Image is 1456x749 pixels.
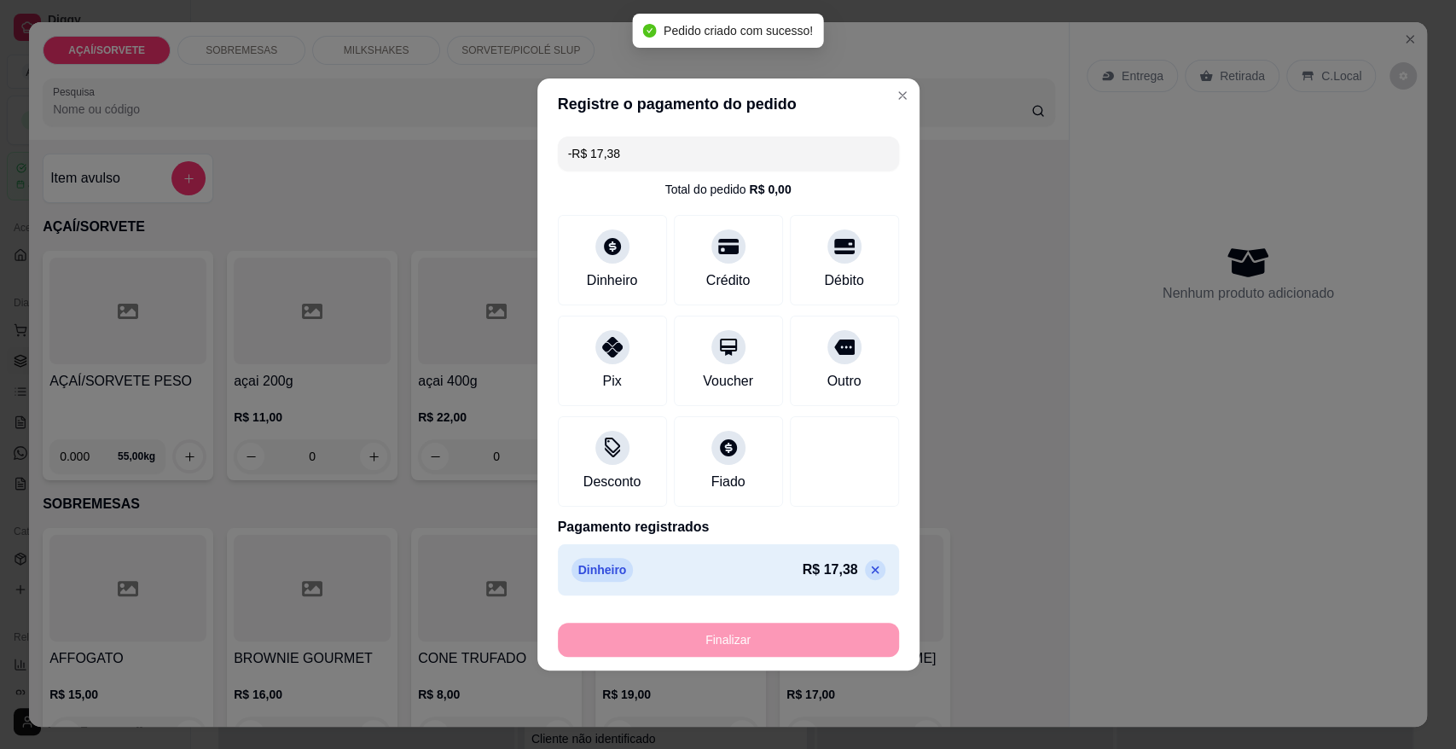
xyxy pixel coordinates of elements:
[749,181,791,198] div: R$ 0,00
[558,517,899,537] p: Pagamento registrados
[827,371,861,392] div: Outro
[568,136,889,171] input: Ex.: hambúrguer de cordeiro
[703,371,753,392] div: Voucher
[537,78,919,130] header: Registre o pagamento do pedido
[803,560,858,580] p: R$ 17,38
[571,558,634,582] p: Dinheiro
[664,181,791,198] div: Total do pedido
[889,82,916,109] button: Close
[664,24,813,38] span: Pedido criado com sucesso!
[706,270,751,291] div: Crédito
[602,371,621,392] div: Pix
[643,24,657,38] span: check-circle
[824,270,863,291] div: Débito
[587,270,638,291] div: Dinheiro
[711,472,745,492] div: Fiado
[583,472,641,492] div: Desconto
